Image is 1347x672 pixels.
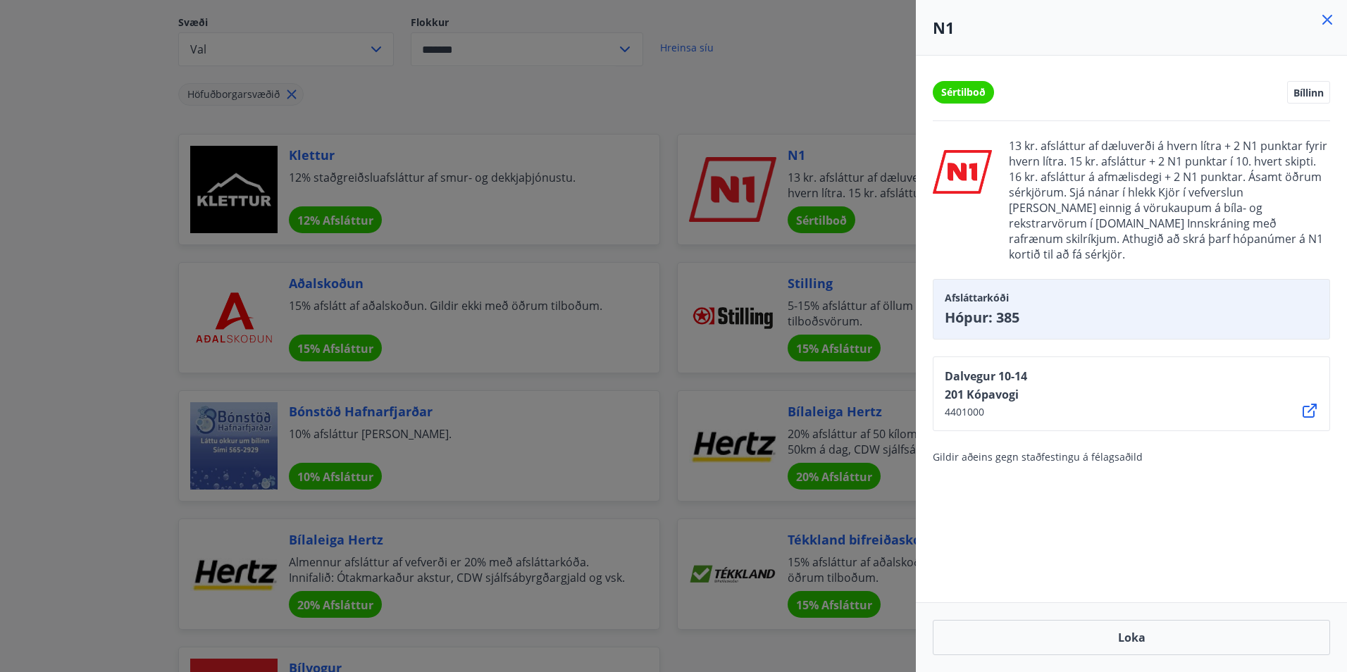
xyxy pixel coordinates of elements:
span: Bíllinn [1293,86,1324,99]
span: Dalvegur 10-14 [945,368,1027,384]
h4: N1 [933,17,1330,38]
button: Loka [933,620,1330,655]
span: 4401000 [945,405,1027,419]
span: 13 kr. afsláttur af dæluverði á hvern lítra + 2 N1 punktar fyrir hvern lítra. 15 kr. afsláttur + ... [1009,138,1330,262]
span: 201 Kópavogi [945,387,1027,402]
span: Hópur: 385 [945,308,1318,328]
span: Gildir aðeins gegn staðfestingu á félagsaðild [933,450,1143,463]
span: Afsláttarkóði [945,291,1318,305]
span: Sértilboð [941,85,986,99]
